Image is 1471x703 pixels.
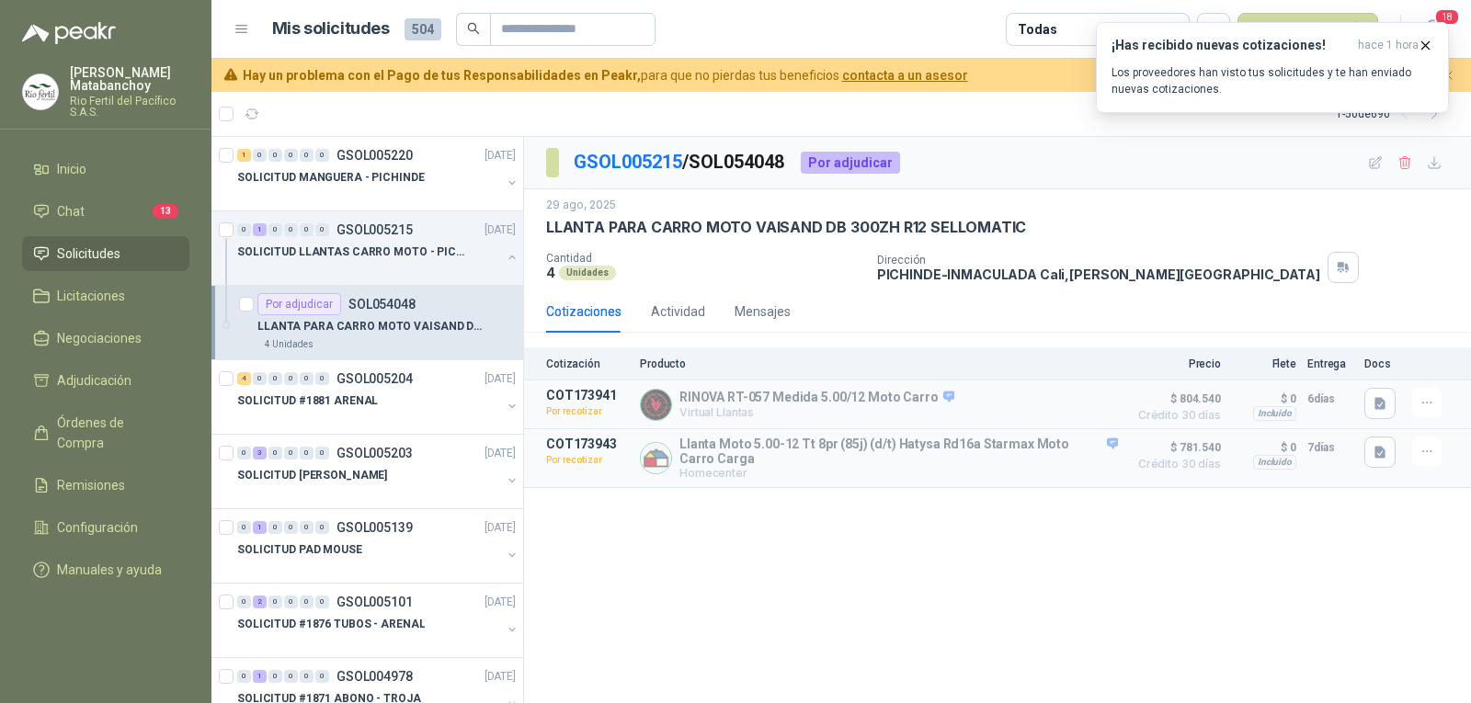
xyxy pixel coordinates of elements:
p: 29 ago, 2025 [546,197,616,214]
span: Configuración [57,517,138,538]
a: Remisiones [22,468,189,503]
div: 2 [253,595,267,608]
p: Rio Fertil del Pacífico S.A.S. [70,96,189,118]
p: Docs [1364,357,1401,370]
p: 4 [546,265,555,280]
button: ¡Has recibido nuevas cotizaciones!hace 1 hora Los proveedores han visto tus solicitudes y te han ... [1096,22,1449,113]
span: para que no pierdas tus beneficios [243,65,968,85]
a: Solicitudes [22,236,189,271]
p: Llanta Moto 5.00-12 Tt 8pr (85j) (d/t) Hatysa Rd16a Starmax Moto Carro Carga [679,437,1118,466]
p: [DATE] [485,147,516,164]
a: 0 1 0 0 0 0 GSOL005215[DATE] SOLICITUD LLANTAS CARRO MOTO - PICHINDE [237,219,519,278]
p: 7 días [1307,437,1353,459]
div: 0 [315,447,329,459]
div: 0 [268,223,282,236]
a: contacta a un asesor [842,68,968,83]
div: Todas [1018,19,1056,40]
div: 0 [315,372,329,385]
div: 0 [237,447,251,459]
div: 0 [300,595,314,608]
p: [DATE] [485,668,516,686]
div: 0 [284,670,298,683]
div: 0 [268,149,282,162]
div: 0 [268,670,282,683]
div: 0 [253,149,267,162]
p: Por recotizar [546,403,629,421]
div: 0 [268,447,282,459]
span: 504 [405,18,441,40]
div: 0 [315,223,329,236]
p: [DATE] [485,594,516,611]
div: Por adjudicar [257,293,341,315]
a: Manuales y ayuda [22,552,189,587]
div: 0 [237,223,251,236]
p: [DATE] [485,519,516,537]
span: $ 804.540 [1129,388,1221,410]
p: SOLICITUD PAD MOUSE [237,541,362,559]
p: GSOL005101 [336,595,413,608]
a: GSOL005215 [574,151,682,173]
div: Actividad [651,301,705,322]
p: Homecenter [679,466,1118,480]
div: 0 [300,670,314,683]
p: COT173941 [546,388,629,403]
span: hace 1 hora [1358,38,1419,53]
div: 1 [253,670,267,683]
p: [DATE] [485,370,516,388]
p: LLANTA PARA CARRO MOTO VAISAND DB 300ZH R12 SELLOMATIC [546,218,1026,237]
a: 4 0 0 0 0 0 GSOL005204[DATE] SOLICITUD #1881 ARENAL [237,368,519,426]
p: [PERSON_NAME] Matabanchoy [70,66,189,92]
img: Company Logo [641,443,671,473]
div: 0 [315,149,329,162]
p: GSOL005204 [336,372,413,385]
p: Cantidad [546,252,862,265]
p: SOLICITUD #1881 ARENAL [237,392,378,410]
div: 0 [284,149,298,162]
div: 0 [284,447,298,459]
a: 0 3 0 0 0 0 GSOL005203[DATE] SOLICITUD [PERSON_NAME] [237,442,519,501]
span: $ 781.540 [1129,437,1221,459]
img: Company Logo [23,74,58,109]
span: Negociaciones [57,328,142,348]
p: Virtual Llantas [679,405,954,419]
span: 18 [1434,8,1460,26]
a: 0 2 0 0 0 0 GSOL005101[DATE] SOLICITUD #1876 TUBOS - ARENAL [237,591,519,650]
img: Company Logo [641,390,671,420]
p: SOL054048 [348,298,416,311]
p: GSOL005139 [336,521,413,534]
div: 0 [315,595,329,608]
p: GSOL005203 [336,447,413,459]
a: Por adjudicarSOL054048LLANTA PARA CARRO MOTO VAISAND DB 300ZH R12 SELLOMATIC4 Unidades [211,286,523,360]
a: 1 0 0 0 0 0 GSOL005220[DATE] SOLICITUD MANGUERA - PICHINDE [237,144,519,203]
p: COT173943 [546,437,629,451]
div: 1 [237,149,251,162]
p: Dirección [877,254,1320,266]
div: 0 [300,521,314,534]
p: SOLICITUD MANGUERA - PICHINDE [237,169,425,187]
p: SOLICITUD LLANTAS CARRO MOTO - PICHINDE [237,244,466,261]
div: 0 [237,670,251,683]
p: SOLICITUD [PERSON_NAME] [237,467,387,484]
div: Incluido [1253,406,1296,421]
div: 0 [268,521,282,534]
button: 18 [1416,13,1449,46]
a: Configuración [22,510,189,545]
p: Flete [1232,357,1296,370]
span: Licitaciones [57,286,125,306]
span: 13 [153,204,178,219]
span: Crédito 30 días [1129,459,1221,470]
div: 0 [315,670,329,683]
span: Adjudicación [57,370,131,391]
div: 1 [253,223,267,236]
p: GSOL005220 [336,149,413,162]
p: Los proveedores han visto tus solicitudes y te han enviado nuevas cotizaciones. [1112,64,1433,97]
img: Logo peakr [22,22,116,44]
div: 0 [300,447,314,459]
p: Cotización [546,357,629,370]
div: Por adjudicar [801,152,900,174]
a: Negociaciones [22,321,189,356]
a: Licitaciones [22,278,189,313]
div: 0 [300,372,314,385]
p: SOLICITUD #1876 TUBOS - ARENAL [237,616,425,633]
p: $ 0 [1232,437,1296,459]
